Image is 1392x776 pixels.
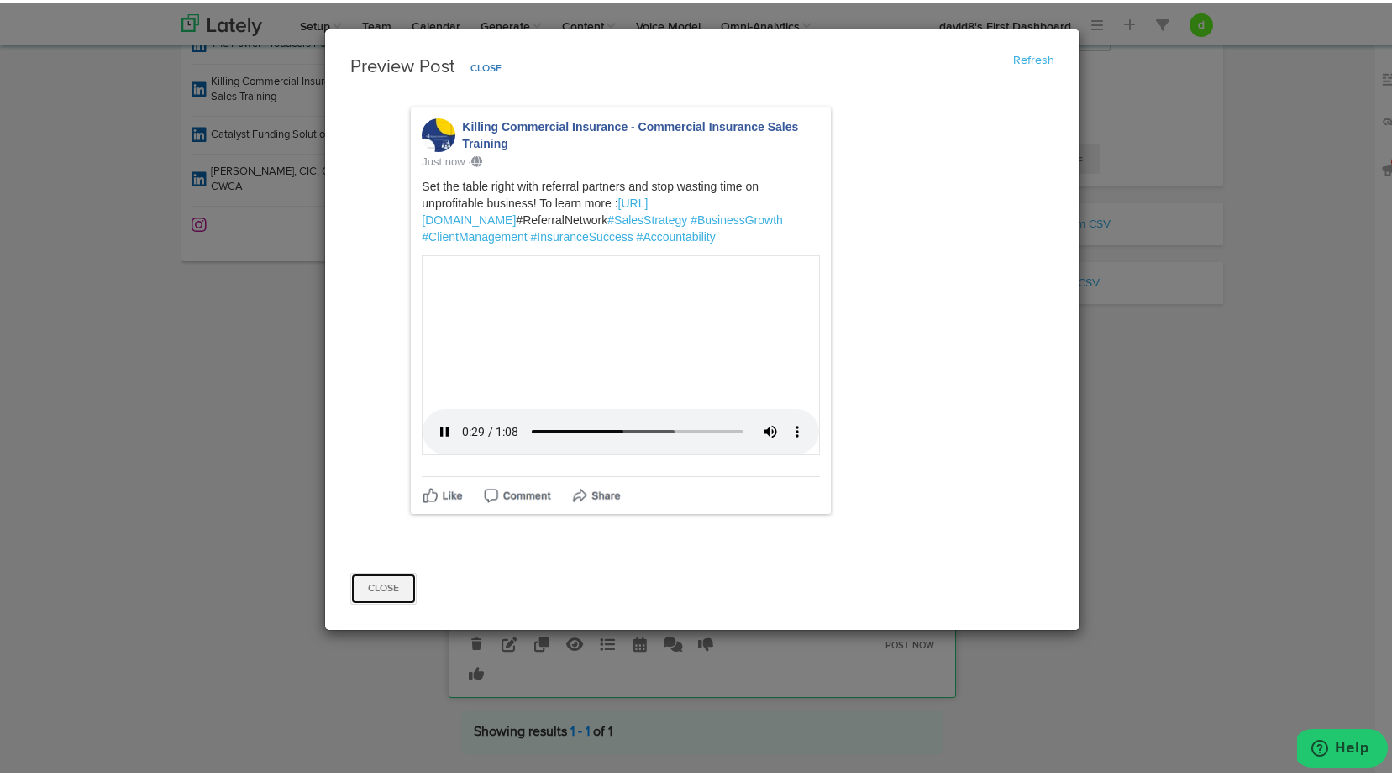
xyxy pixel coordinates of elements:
a: Refresh [1013,51,1054,63]
a: #Accountability [637,227,716,240]
h3: Preview Post [350,51,1054,79]
a: #InsuranceSuccess [531,227,633,240]
button: Close [350,569,417,601]
span: Set the table right with referral partners and stop wasting time on unprofitable business! To lea... [422,160,783,240]
button: Close [460,53,512,79]
video: Your browser does not support HTML5 video. [422,252,820,452]
a: #BusinessGrowth [691,210,783,223]
a: #ClientManagement [422,227,527,240]
span: Killing Commercial Insurance - Commercial Insurance Sales Training [462,117,798,147]
span: Just now · [422,152,482,165]
img: fb_actions.png [422,479,621,500]
iframe: Opens a widget where you can find more information [1297,726,1388,768]
img: picture [422,115,455,149]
